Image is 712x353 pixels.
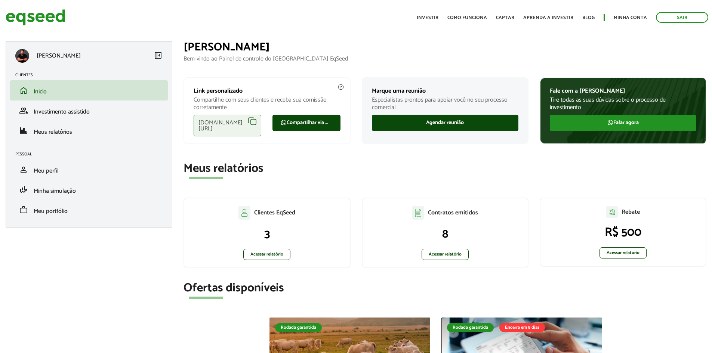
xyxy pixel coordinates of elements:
span: finance [19,126,28,135]
img: agent-contratos.svg [412,206,424,220]
h2: Ofertas disponíveis [184,282,706,295]
p: Rebate [622,208,640,216]
li: Meu perfil [10,160,168,180]
li: Início [10,80,168,100]
a: Acessar relatório [243,249,290,260]
li: Meus relatórios [10,121,168,141]
span: person [19,165,28,174]
p: Compartilhe com seus clientes e receba sua comissão corretamente [194,96,340,111]
p: Especialistas prontos para apoiar você no seu processo comercial [372,96,518,111]
a: Como funciona [447,15,487,20]
h2: Pessoal [15,152,168,157]
p: Clientes EqSeed [254,209,295,216]
a: finance_modeMinha simulação [15,185,163,194]
p: Marque uma reunião [372,87,518,95]
h2: Clientes [15,73,168,77]
div: Encerra em 8 dias [499,323,545,332]
a: Investir [417,15,438,20]
img: EqSeed [6,7,65,27]
p: Contratos emitidos [428,209,478,216]
span: Início [34,87,47,97]
li: Investimento assistido [10,100,168,121]
div: Rodada garantida [275,323,322,332]
p: Bem-vindo ao Painel de controle do [GEOGRAPHIC_DATA] EqSeed [184,55,706,62]
a: Colapsar menu [154,51,163,61]
span: Minha simulação [34,186,76,196]
p: R$ 500 [548,225,698,239]
a: Acessar relatório [422,249,469,260]
a: Captar [496,15,514,20]
a: Acessar relatório [600,247,647,258]
li: Minha simulação [10,180,168,200]
p: [PERSON_NAME] [37,52,81,59]
div: [DOMAIN_NAME][URL] [194,115,261,136]
img: FaWhatsapp.svg [281,120,287,126]
span: group [19,106,28,115]
img: FaWhatsapp.svg [607,120,613,126]
span: Meu portfólio [34,206,68,216]
a: homeInício [15,86,163,95]
p: 3 [192,227,342,241]
span: Meus relatórios [34,127,72,137]
a: Aprenda a investir [523,15,573,20]
a: Blog [582,15,595,20]
a: personMeu perfil [15,165,163,174]
div: Rodada garantida [447,323,494,332]
a: Sair [656,12,708,23]
span: work [19,205,28,214]
a: groupInvestimento assistido [15,106,163,115]
img: agent-meulink-info2.svg [337,84,344,90]
a: financeMeus relatórios [15,126,163,135]
span: home [19,86,28,95]
a: Minha conta [614,15,647,20]
a: Agendar reunião [372,115,518,131]
li: Meu portfólio [10,200,168,220]
p: Fale com a [PERSON_NAME] [550,87,696,95]
span: Meu perfil [34,166,59,176]
p: Link personalizado [194,87,340,95]
a: Falar agora [550,115,696,131]
h2: Meus relatórios [184,162,706,175]
img: agent-clientes.svg [238,206,250,219]
h1: [PERSON_NAME] [184,41,706,53]
a: Compartilhar via WhatsApp [272,115,340,131]
a: workMeu portfólio [15,205,163,214]
span: finance_mode [19,185,28,194]
img: agent-relatorio.svg [606,206,618,218]
span: Investimento assistido [34,107,90,117]
p: 8 [370,227,520,241]
p: Tire todas as suas dúvidas sobre o processo de investimento [550,96,696,111]
span: left_panel_close [154,51,163,60]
